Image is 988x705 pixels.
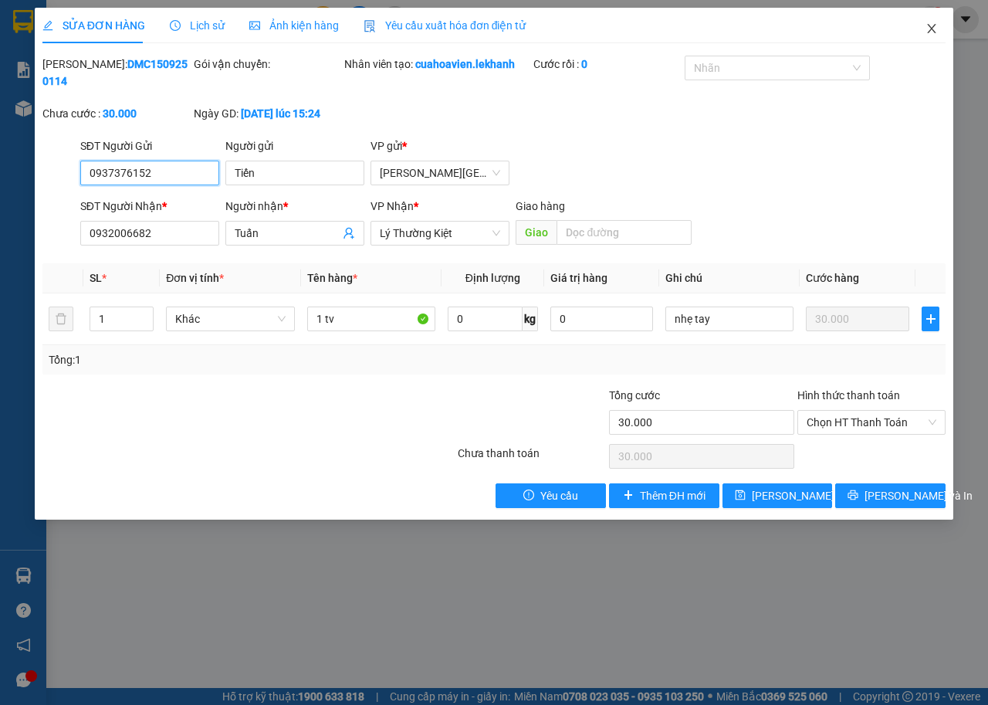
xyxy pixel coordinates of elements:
[557,220,691,245] input: Dọc đường
[103,107,137,120] b: 30.000
[307,272,357,284] span: Tên hàng
[735,490,746,502] span: save
[241,107,320,120] b: [DATE] lúc 15:24
[609,389,660,402] span: Tổng cước
[415,58,515,70] b: cuahoavien.lekhanh
[166,272,224,284] span: Đơn vị tính
[496,483,606,508] button: exclamation-circleYêu cầu
[42,105,191,122] div: Chưa cước :
[806,307,909,331] input: 0
[922,307,939,331] button: plus
[42,20,53,31] span: edit
[13,15,37,31] span: Gửi:
[516,220,557,245] span: Giao
[307,307,435,331] input: VD: Bàn, Ghế
[456,445,607,472] div: Chưa thanh toán
[910,8,953,51] button: Close
[533,56,682,73] div: Cước rồi :
[640,487,705,504] span: Thêm ĐH mới
[13,13,170,69] div: [PERSON_NAME][GEOGRAPHIC_DATA][PERSON_NAME]
[13,87,170,109] div: 0365333386
[550,272,607,284] span: Giá trị hàng
[848,490,858,502] span: printer
[380,161,500,185] span: Dương Minh Châu
[540,487,578,504] span: Yêu cầu
[181,50,305,69] div: KHÁNH LAB
[343,227,355,239] span: user-add
[806,272,859,284] span: Cước hàng
[370,137,509,154] div: VP gửi
[370,200,414,212] span: VP Nhận
[225,137,364,154] div: Người gửi
[344,56,530,73] div: Nhân viên tạo:
[835,483,946,508] button: printer[PERSON_NAME] và In
[90,272,102,284] span: SL
[516,200,565,212] span: Giao hàng
[80,198,219,215] div: SĐT Người Nhận
[175,307,285,330] span: Khác
[194,56,342,73] div: Gói vận chuyển:
[364,19,526,32] span: Yêu cầu xuất hóa đơn điện tử
[49,307,73,331] button: delete
[623,490,634,502] span: plus
[364,20,376,32] img: icon
[523,490,534,502] span: exclamation-circle
[465,272,520,284] span: Định lượng
[752,487,851,504] span: [PERSON_NAME] đổi
[170,20,181,31] span: clock-circle
[181,13,305,50] div: VP [PERSON_NAME]
[42,19,145,32] span: SỬA ĐƠN HÀNG
[49,351,383,368] div: Tổng: 1
[170,19,225,32] span: Lịch sử
[13,69,170,87] div: NK [PERSON_NAME]
[922,313,939,325] span: plus
[80,137,219,154] div: SĐT Người Gửi
[609,483,719,508] button: plusThêm ĐH mới
[249,19,339,32] span: Ảnh kiện hàng
[42,56,191,90] div: [PERSON_NAME]:
[194,105,342,122] div: Ngày GD:
[659,263,800,293] th: Ghi chú
[581,58,587,70] b: 0
[380,222,500,245] span: Lý Thường Kiệt
[864,487,973,504] span: [PERSON_NAME] và In
[722,483,833,508] button: save[PERSON_NAME] đổi
[665,307,793,331] input: Ghi Chú
[797,389,900,402] label: Hình thức thanh toán
[249,20,260,31] span: picture
[807,411,936,434] span: Chọn HT Thanh Toán
[181,69,305,90] div: 0325906560
[225,198,364,215] div: Người nhận
[181,15,218,31] span: Nhận:
[523,307,538,331] span: kg
[925,22,938,35] span: close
